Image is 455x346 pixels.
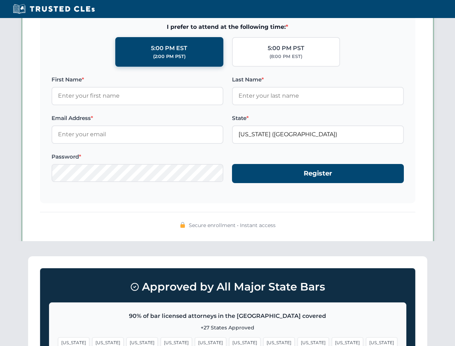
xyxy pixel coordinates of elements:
[52,22,404,32] span: I prefer to attend at the following time:
[268,44,304,53] div: 5:00 PM PST
[58,324,397,332] p: +27 States Approved
[58,311,397,321] p: 90% of bar licensed attorneys in the [GEOGRAPHIC_DATA] covered
[153,53,186,60] div: (2:00 PM PST)
[52,152,223,161] label: Password
[232,114,404,123] label: State
[232,164,404,183] button: Register
[52,125,223,143] input: Enter your email
[52,87,223,105] input: Enter your first name
[180,222,186,228] img: 🔒
[232,75,404,84] label: Last Name
[232,125,404,143] input: Florida (FL)
[11,4,97,14] img: Trusted CLEs
[189,221,276,229] span: Secure enrollment • Instant access
[269,53,302,60] div: (8:00 PM EST)
[52,114,223,123] label: Email Address
[151,44,187,53] div: 5:00 PM EST
[52,75,223,84] label: First Name
[49,277,406,297] h3: Approved by All Major State Bars
[232,87,404,105] input: Enter your last name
